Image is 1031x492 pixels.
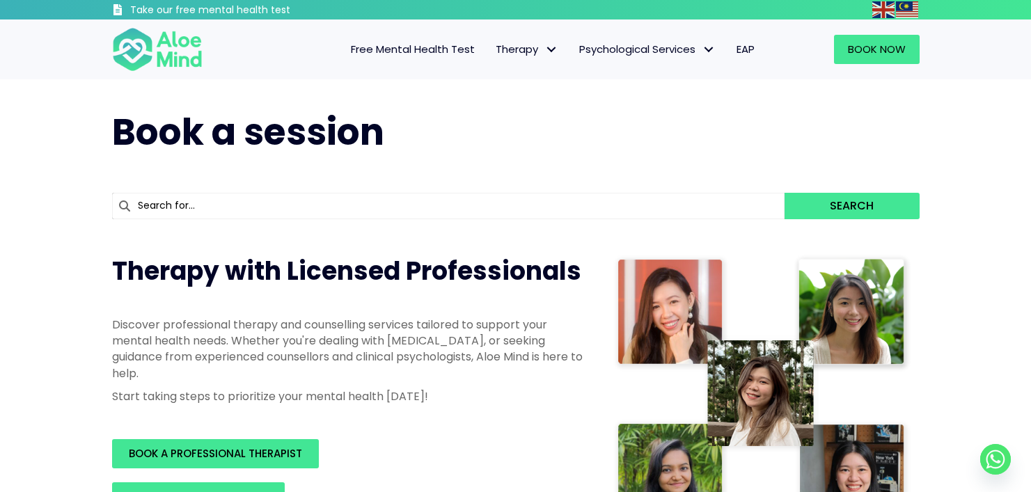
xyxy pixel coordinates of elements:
[579,42,716,56] span: Psychological Services
[112,193,785,219] input: Search for...
[848,42,906,56] span: Book Now
[112,3,365,19] a: Take our free mental health test
[569,35,726,64] a: Psychological ServicesPsychological Services: submenu
[872,1,896,17] a: English
[112,26,203,72] img: Aloe mind Logo
[496,42,558,56] span: Therapy
[112,388,585,404] p: Start taking steps to prioritize your mental health [DATE]!
[485,35,569,64] a: TherapyTherapy: submenu
[112,106,384,157] span: Book a session
[980,444,1011,475] a: Whatsapp
[872,1,895,18] img: en
[834,35,920,64] a: Book Now
[112,439,319,468] a: BOOK A PROFESSIONAL THERAPIST
[699,40,719,60] span: Psychological Services: submenu
[726,35,765,64] a: EAP
[221,35,765,64] nav: Menu
[896,1,920,17] a: Malay
[351,42,475,56] span: Free Mental Health Test
[542,40,562,60] span: Therapy: submenu
[785,193,919,219] button: Search
[129,446,302,461] span: BOOK A PROFESSIONAL THERAPIST
[896,1,918,18] img: ms
[130,3,365,17] h3: Take our free mental health test
[737,42,755,56] span: EAP
[112,317,585,381] p: Discover professional therapy and counselling services tailored to support your mental health nee...
[340,35,485,64] a: Free Mental Health Test
[112,253,581,289] span: Therapy with Licensed Professionals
